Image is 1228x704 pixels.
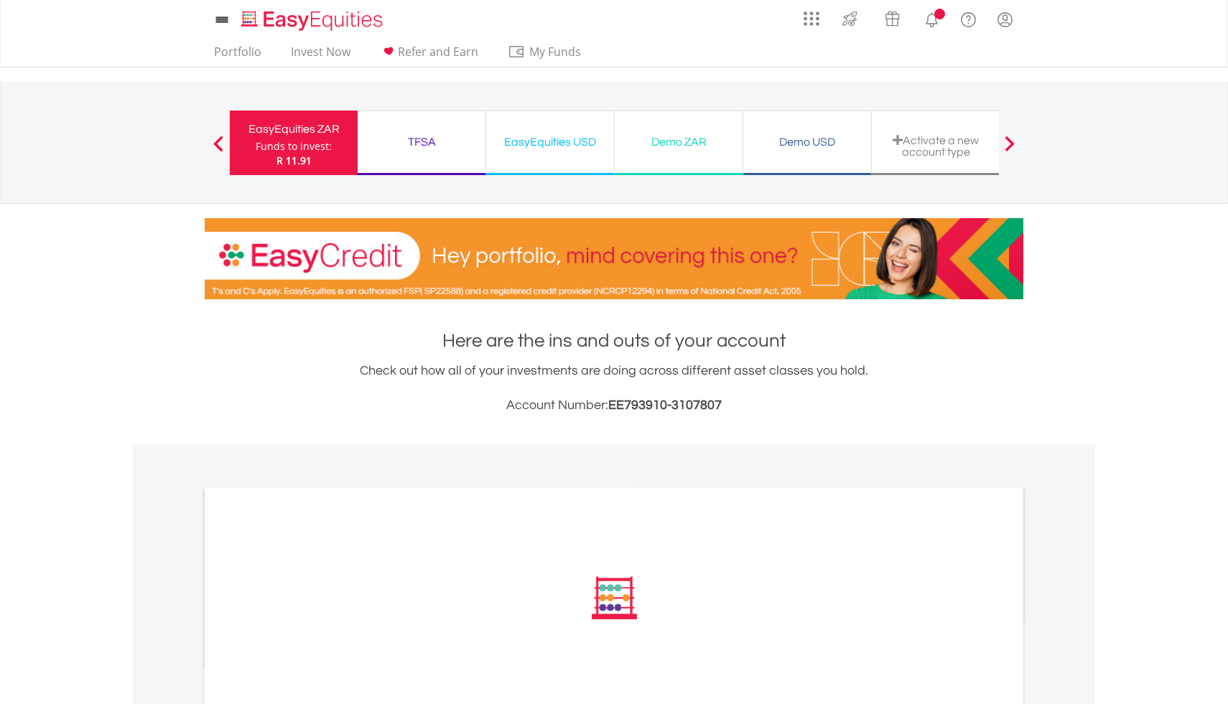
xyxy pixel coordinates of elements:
[608,398,722,412] span: EE793910-3107807
[238,119,349,139] div: EasyEquities ZAR
[238,9,389,32] img: EasyEquities_Logo.png
[205,361,1023,416] div: Check out how all of your investments are doing across different asset classes you hold.
[236,4,389,32] a: Home page
[623,132,734,152] div: Demo ZAR
[374,44,484,67] a: Refer and Earn
[208,44,267,67] a: Portfolio
[205,395,1023,416] h3: Account Number:
[495,132,605,152] div: EasyEquities USD
[871,4,913,30] a: Vouchers
[880,7,904,30] img: vouchers-v2.svg
[987,4,1023,35] a: My Profile
[508,42,602,61] span: My Funds
[276,154,312,167] span: R 11.91
[913,4,950,32] a: Notifications
[794,4,829,27] a: AppsGrid
[398,44,478,60] span: Refer and Earn
[880,134,991,158] div: Activate a new account type
[205,218,1023,299] img: EasyCredit Promotion Banner
[205,328,1023,354] h1: Here are the ins and outs of your account
[804,11,819,27] img: grid-menu-icon.svg
[366,132,477,152] div: TFSA
[752,132,862,152] div: Demo USD
[950,4,987,32] a: FAQ's and Support
[838,7,862,30] img: thrive-v2.svg
[256,139,332,154] div: Funds to invest:
[285,44,356,67] a: Invest Now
